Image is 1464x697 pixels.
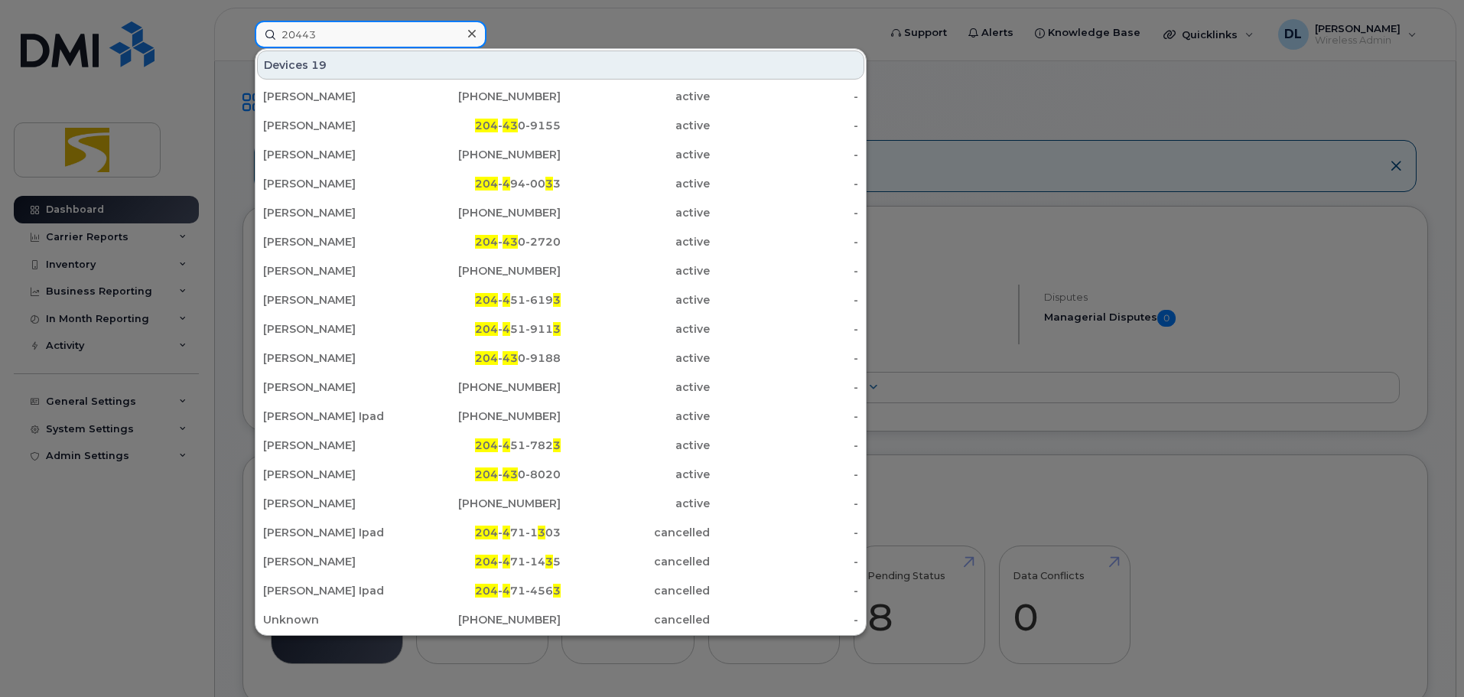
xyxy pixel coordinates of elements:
div: [PERSON_NAME] Ipad [263,525,412,540]
div: [PERSON_NAME] [263,205,412,220]
span: 204 [475,584,498,598]
span: 204 [475,467,498,481]
div: - [710,496,859,511]
span: 4 [503,322,510,336]
div: - 71-456 [412,583,561,598]
div: - [710,350,859,366]
span: 204 [475,526,498,539]
span: 4 [503,293,510,307]
span: 204 [475,235,498,249]
div: cancelled [561,525,710,540]
div: [PERSON_NAME] [263,147,412,162]
span: 204 [475,322,498,336]
span: 43 [503,119,518,132]
a: [PERSON_NAME][PHONE_NUMBER]active- [257,199,864,226]
div: [PHONE_NUMBER] [412,89,561,104]
a: [PERSON_NAME] Ipad204-471-4563cancelled- [257,577,864,604]
a: [PERSON_NAME]204-430-9155active- [257,112,864,139]
div: active [561,176,710,191]
div: [PHONE_NUMBER] [412,147,561,162]
span: 3 [538,526,545,539]
div: - [710,292,859,308]
div: [PERSON_NAME] [263,89,412,104]
div: - [710,583,859,598]
div: - [710,321,859,337]
a: [PERSON_NAME][PHONE_NUMBER]active- [257,373,864,401]
div: [PERSON_NAME] [263,467,412,482]
a: Unknown[PHONE_NUMBER]cancelled- [257,606,864,633]
a: [PERSON_NAME] Ipad[PHONE_NUMBER]active- [257,402,864,430]
span: 3 [553,322,561,336]
div: [PERSON_NAME] [263,263,412,278]
div: [PERSON_NAME] Ipad [263,583,412,598]
div: [PHONE_NUMBER] [412,612,561,627]
a: [PERSON_NAME][PHONE_NUMBER]active- [257,141,864,168]
a: [PERSON_NAME][PHONE_NUMBER]active- [257,490,864,517]
span: 3 [545,177,553,191]
div: - [710,612,859,627]
div: - [710,554,859,569]
div: [PERSON_NAME] [263,496,412,511]
div: active [561,438,710,453]
div: active [561,467,710,482]
div: - 71-14 5 [412,554,561,569]
div: - [710,118,859,133]
div: active [561,496,710,511]
a: [PERSON_NAME]204-471-1435cancelled- [257,548,864,575]
div: - 0-9155 [412,118,561,133]
div: [PERSON_NAME] [263,350,412,366]
div: [PERSON_NAME] [263,554,412,569]
div: Devices [257,50,864,80]
a: [PERSON_NAME]204-494-0033active- [257,170,864,197]
span: 19 [311,57,327,73]
div: [PHONE_NUMBER] [412,496,561,511]
a: [PERSON_NAME] Ipad204-471-1303cancelled- [257,519,864,546]
div: - 51-782 [412,438,561,453]
span: 43 [503,467,518,481]
div: [PERSON_NAME] [263,379,412,395]
a: [PERSON_NAME]204-451-7823active- [257,432,864,459]
span: 3 [545,555,553,568]
div: cancelled [561,583,710,598]
div: active [561,89,710,104]
div: - [710,467,859,482]
div: active [561,321,710,337]
span: 204 [475,177,498,191]
div: active [561,147,710,162]
a: [PERSON_NAME]204-430-8020active- [257,461,864,488]
div: cancelled [561,612,710,627]
div: active [561,263,710,278]
div: cancelled [561,554,710,569]
a: [PERSON_NAME]204-430-9188active- [257,344,864,372]
div: - [710,205,859,220]
span: 4 [503,526,510,539]
span: 3 [553,584,561,598]
div: [PHONE_NUMBER] [412,205,561,220]
a: [PERSON_NAME]204-451-6193active- [257,286,864,314]
div: - [710,234,859,249]
div: - 0-9188 [412,350,561,366]
div: - 51-911 [412,321,561,337]
a: [PERSON_NAME]204-451-9113active- [257,315,864,343]
div: - 71-1 03 [412,525,561,540]
div: - [710,525,859,540]
div: active [561,205,710,220]
div: [PHONE_NUMBER] [412,263,561,278]
div: - [710,379,859,395]
a: [PERSON_NAME][PHONE_NUMBER]active- [257,257,864,285]
div: active [561,118,710,133]
div: - [710,409,859,424]
div: active [561,292,710,308]
a: [PERSON_NAME]204-430-2720active- [257,228,864,256]
div: active [561,350,710,366]
span: 204 [475,293,498,307]
div: - 0-8020 [412,467,561,482]
div: - 94-00 3 [412,176,561,191]
div: [PERSON_NAME] [263,118,412,133]
div: - 0-2720 [412,234,561,249]
div: - [710,263,859,278]
span: 204 [475,119,498,132]
div: - 51-619 [412,292,561,308]
div: [PERSON_NAME] [263,292,412,308]
div: [PERSON_NAME] Ipad [263,409,412,424]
